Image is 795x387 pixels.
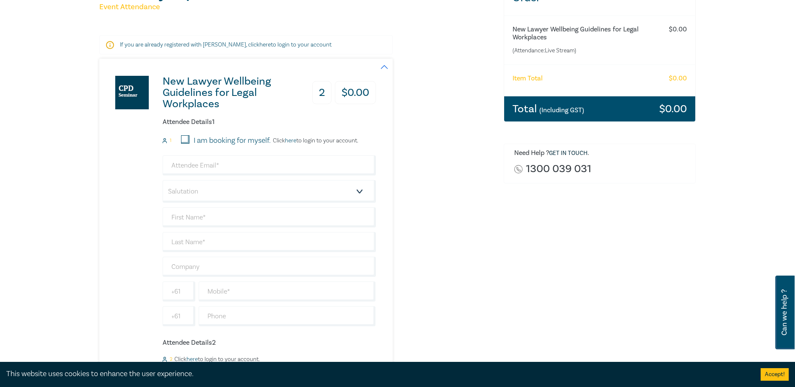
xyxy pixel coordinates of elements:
h3: New Lawyer Wellbeing Guidelines for Legal Workplaces [163,76,300,110]
a: 1300 039 031 [526,163,591,175]
h3: $ 0.00 [335,81,376,104]
h6: Attendee Details 1 [163,118,376,126]
h3: Total [513,103,584,114]
input: Mobile* [199,281,376,302]
h3: $ 0.00 [659,103,687,114]
a: here [259,41,271,49]
p: If you are already registered with [PERSON_NAME], click to login to your account [120,41,372,49]
small: (Attendance: Live Stream ) [513,46,654,55]
input: First Name* [163,207,376,227]
h6: Attendee Details 2 [163,339,376,347]
input: Company [163,257,376,277]
small: (Including GST) [539,106,584,114]
h3: 2 [312,81,331,104]
a: Get in touch [549,150,588,157]
input: Attendee Email* [163,155,376,175]
span: Can we help ? [780,281,788,344]
input: Last Name* [163,232,376,252]
label: I am booking for myself. [194,135,271,146]
div: This website uses cookies to enhance the user experience. [6,369,748,379]
small: 2 [170,356,172,362]
input: Phone [199,306,376,326]
button: Accept cookies [761,368,789,381]
img: New Lawyer Wellbeing Guidelines for Legal Workplaces [115,76,149,109]
h6: Item Total [513,75,543,83]
small: 1 [170,138,171,144]
h6: $ 0.00 [669,75,687,83]
h6: Need Help ? . [514,149,689,157]
h6: $ 0.00 [669,26,687,34]
h6: New Lawyer Wellbeing Guidelines for Legal Workplaces [513,26,654,41]
a: here [285,137,296,144]
p: Click to login to your account. [172,356,260,363]
a: here [186,356,198,363]
p: Click to login to your account. [271,137,358,144]
input: +61 [163,306,195,326]
h5: Event Attendance [99,2,494,12]
input: +61 [163,281,195,302]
